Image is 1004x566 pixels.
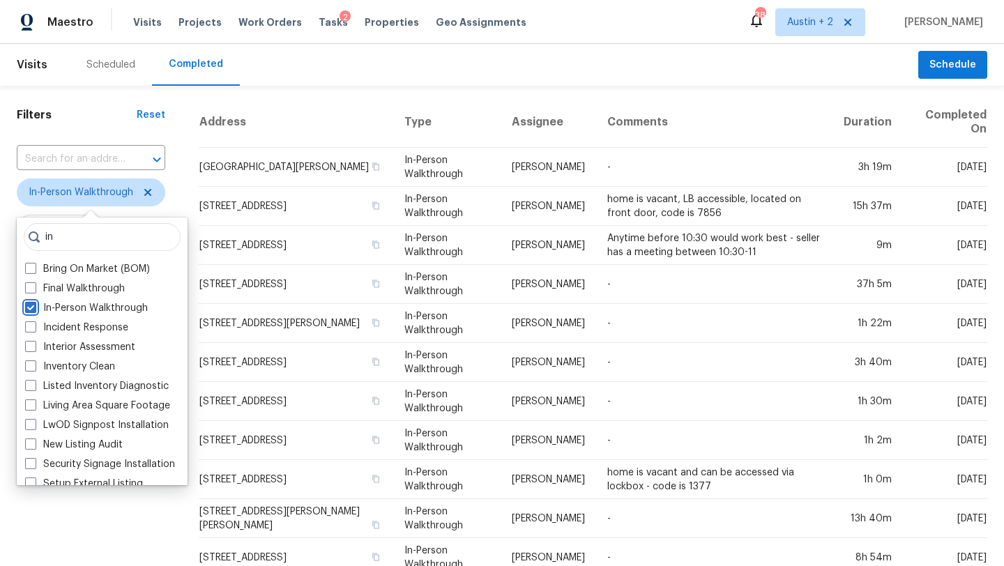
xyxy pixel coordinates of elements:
td: [DATE] [903,148,987,187]
td: [STREET_ADDRESS] [199,265,393,304]
td: In-Person Walkthrough [393,265,501,304]
span: Austin + 2 [787,15,833,29]
th: Assignee [501,97,596,148]
label: Setup External Listing [25,477,143,491]
td: [STREET_ADDRESS] [199,421,393,460]
td: 3h 19m [832,148,903,187]
td: 37h 5m [832,265,903,304]
td: [STREET_ADDRESS][PERSON_NAME][PERSON_NAME] [199,499,393,538]
div: 38 [755,8,765,22]
th: Type [393,97,501,148]
td: home is vacant, LB accessible, located on front door, code is 7856 [596,187,832,226]
button: Copy Address [370,473,382,485]
button: Copy Address [370,316,382,329]
td: - [596,304,832,343]
div: Scheduled [86,58,135,72]
td: 13h 40m [832,499,903,538]
td: - [596,265,832,304]
span: In-Person Walkthrough [29,185,133,199]
td: 1h 2m [832,421,903,460]
td: [DATE] [903,265,987,304]
button: Copy Address [370,238,382,251]
td: 9m [832,226,903,265]
td: [PERSON_NAME] [501,187,596,226]
td: [DATE] [903,382,987,421]
td: In-Person Walkthrough [393,148,501,187]
label: Inventory Clean [25,360,115,374]
td: In-Person Walkthrough [393,499,501,538]
td: In-Person Walkthrough [393,460,501,499]
td: - [596,148,832,187]
td: [PERSON_NAME] [501,421,596,460]
td: [STREET_ADDRESS] [199,226,393,265]
label: In-Person Walkthrough [25,301,148,315]
td: [PERSON_NAME] [501,499,596,538]
span: Work Orders [238,15,302,29]
button: Copy Address [370,551,382,563]
label: New Listing Audit [25,438,123,452]
input: Search for an address... [17,148,126,170]
td: - [596,343,832,382]
h1: Filters [17,108,137,122]
button: Schedule [918,51,987,79]
span: Schedule [929,56,976,74]
td: 3h 40m [832,343,903,382]
span: Geo Assignments [436,15,526,29]
span: Projects [178,15,222,29]
button: Copy Address [370,519,382,531]
td: In-Person Walkthrough [393,421,501,460]
td: [DATE] [903,460,987,499]
td: [GEOGRAPHIC_DATA][PERSON_NAME] [199,148,393,187]
div: 2 [340,10,351,24]
span: Properties [365,15,419,29]
label: Living Area Square Footage [25,399,170,413]
button: Open [147,150,167,169]
label: Final Walkthrough [25,282,125,296]
button: Copy Address [370,199,382,212]
td: - [596,382,832,421]
button: Copy Address [370,277,382,290]
td: 1h 30m [832,382,903,421]
div: Completed [169,57,223,71]
td: In-Person Walkthrough [393,382,501,421]
td: Anytime before 10:30 would work best - seller has a meeting between 10:30-11 [596,226,832,265]
td: [PERSON_NAME] [501,343,596,382]
td: [PERSON_NAME] [501,304,596,343]
td: [DATE] [903,304,987,343]
td: In-Person Walkthrough [393,304,501,343]
td: [DATE] [903,187,987,226]
button: Copy Address [370,160,382,173]
td: In-Person Walkthrough [393,187,501,226]
td: In-Person Walkthrough [393,226,501,265]
td: [DATE] [903,421,987,460]
th: Comments [596,97,832,148]
td: [STREET_ADDRESS] [199,382,393,421]
span: Maestro [47,15,93,29]
td: 1h 0m [832,460,903,499]
td: [STREET_ADDRESS] [199,187,393,226]
td: home is vacant and can be accessed via lockbox - code is 1377 [596,460,832,499]
td: - [596,421,832,460]
span: Visits [133,15,162,29]
label: Listed Inventory Diagnostic [25,379,169,393]
td: 1h 22m [832,304,903,343]
label: Bring On Market (BOM) [25,262,150,276]
td: [DATE] [903,499,987,538]
td: [PERSON_NAME] [501,460,596,499]
td: - [596,499,832,538]
td: [STREET_ADDRESS] [199,460,393,499]
label: Security Signage Installation [25,457,175,471]
span: [PERSON_NAME] [899,15,983,29]
td: [STREET_ADDRESS] [199,343,393,382]
td: [DATE] [903,226,987,265]
button: Copy Address [370,355,382,368]
td: In-Person Walkthrough [393,343,501,382]
td: [PERSON_NAME] [501,265,596,304]
td: [PERSON_NAME] [501,148,596,187]
button: Copy Address [370,434,382,446]
div: Reset [137,108,165,122]
td: [PERSON_NAME] [501,382,596,421]
label: LwOD Signpost Installation [25,418,169,432]
button: Copy Address [370,395,382,407]
th: Completed On [903,97,987,148]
